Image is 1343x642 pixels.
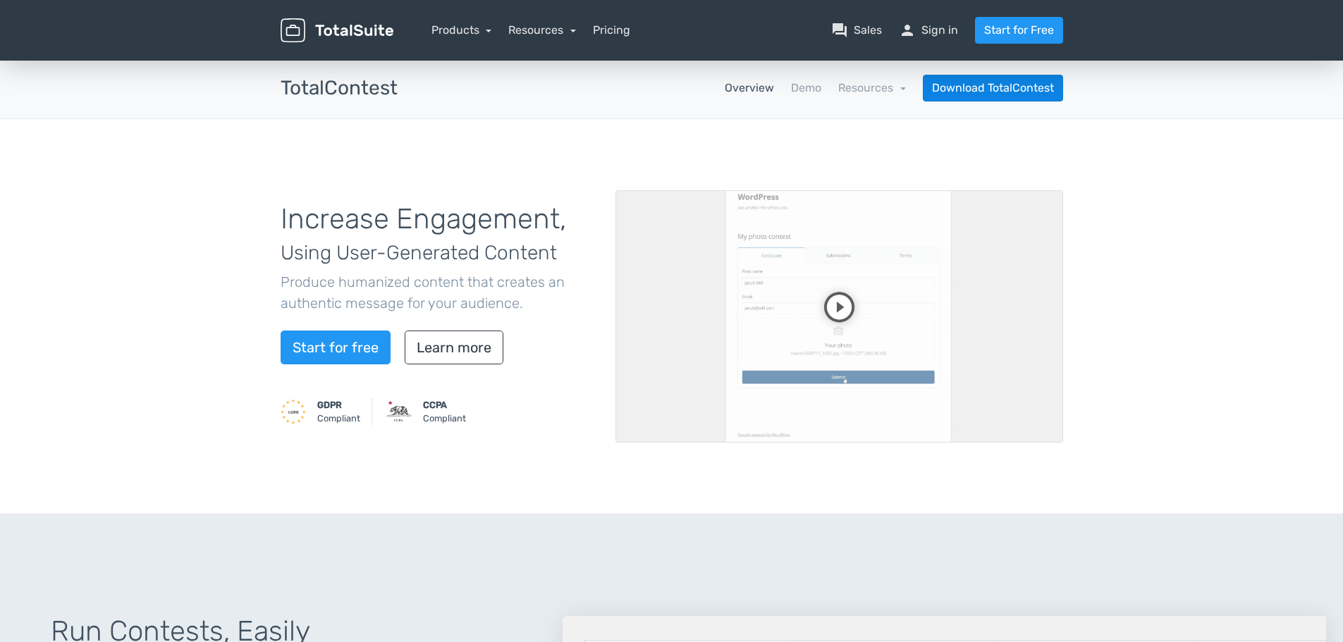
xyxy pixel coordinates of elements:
[281,18,393,43] img: TotalSuite for WordPress
[831,22,882,39] a: question_answerSales
[317,398,360,425] small: Compliant
[725,80,774,97] a: Overview
[281,204,594,266] h1: Increase Engagement,
[791,80,821,97] a: Demo
[423,400,447,410] strong: CCPA
[431,23,492,37] a: Products
[281,399,306,424] img: GDPR
[281,241,557,264] span: Using User-Generated Content
[838,81,906,94] a: Resources
[923,75,1063,101] a: Download TotalContest
[831,22,848,39] span: question_answer
[281,331,391,364] a: Start for free
[317,400,342,410] strong: GDPR
[281,271,594,314] p: Produce humanized content that creates an authentic message for your audience.
[899,22,958,39] a: personSign in
[593,22,630,39] a: Pricing
[508,23,576,37] a: Resources
[386,399,412,424] img: CCPA
[899,22,916,39] span: person
[423,398,466,425] small: Compliant
[975,17,1063,44] a: Start for Free
[405,331,503,364] a: Learn more
[281,78,398,99] h3: TotalContest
